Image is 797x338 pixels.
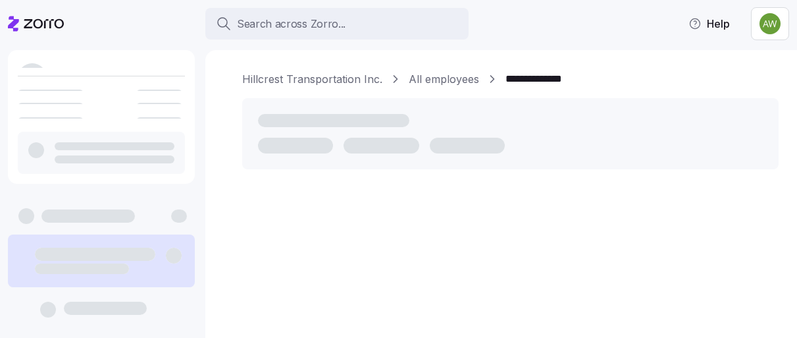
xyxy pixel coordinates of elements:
img: 187a7125535df60c6aafd4bbd4ff0edb [759,13,781,34]
button: Search across Zorro... [205,8,469,40]
a: Hillcrest Transportation Inc. [242,71,382,88]
a: All employees [409,71,479,88]
button: Help [678,11,740,37]
span: Help [688,16,730,32]
span: Search across Zorro... [237,16,346,32]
